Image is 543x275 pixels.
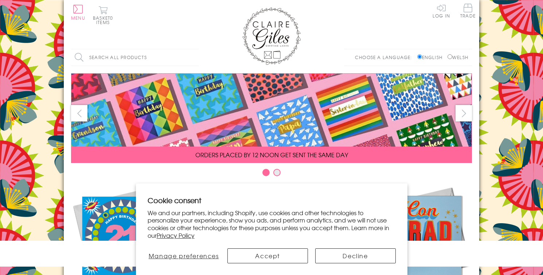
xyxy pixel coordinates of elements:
label: English [417,54,446,61]
label: Welsh [448,54,468,61]
button: Menu [71,5,85,20]
span: 0 items [96,15,113,26]
button: Decline [315,248,396,263]
h2: Cookie consent [148,195,396,205]
span: Manage preferences [149,251,219,260]
button: Manage preferences [147,248,220,263]
img: Claire Giles Greetings Cards [242,7,301,65]
span: Menu [71,15,85,21]
button: Basket0 items [93,6,113,24]
button: Accept [227,248,308,263]
a: Log In [433,4,450,18]
p: Choose a language: [355,54,416,61]
a: Trade [460,4,476,19]
input: English [417,54,422,59]
button: Carousel Page 2 [273,169,281,176]
button: Carousel Page 1 (Current Slide) [262,169,270,176]
p: We and our partners, including Shopify, use cookies and other technologies to personalize your ex... [148,209,396,239]
a: Privacy Policy [157,231,195,240]
button: next [456,105,472,121]
button: prev [71,105,87,121]
input: Search [191,49,199,66]
span: Trade [460,4,476,18]
input: Welsh [448,54,452,59]
span: ORDERS PLACED BY 12 NOON GET SENT THE SAME DAY [195,150,348,159]
input: Search all products [71,49,199,66]
div: Carousel Pagination [71,169,472,180]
